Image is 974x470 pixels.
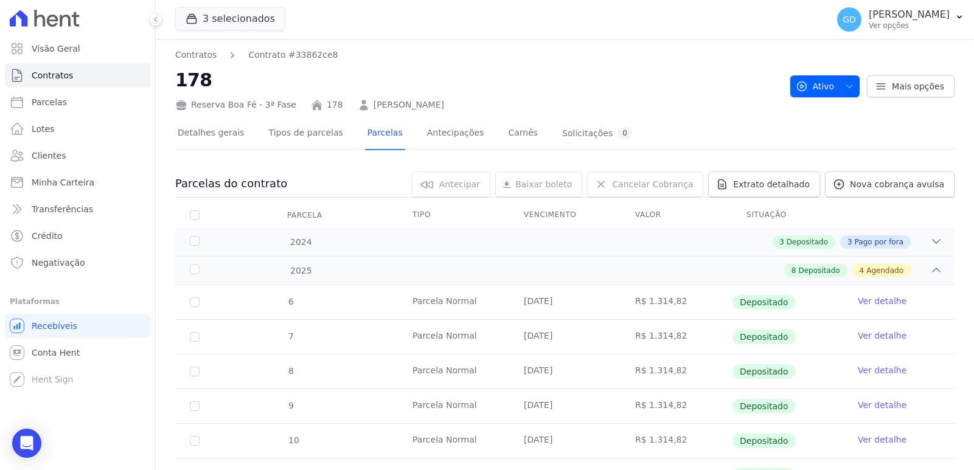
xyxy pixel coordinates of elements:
[866,265,903,276] span: Agendado
[850,178,944,190] span: Nova cobrança avulsa
[398,202,509,228] th: Tipo
[5,63,150,88] a: Contratos
[621,202,732,228] th: Valor
[509,202,621,228] th: Vencimento
[5,36,150,61] a: Visão Geral
[732,399,796,413] span: Depositado
[509,285,621,319] td: [DATE]
[32,150,66,162] span: Clientes
[32,43,80,55] span: Visão Geral
[509,320,621,354] td: [DATE]
[869,9,950,21] p: [PERSON_NAME]
[12,429,41,458] div: Open Intercom Messenger
[190,401,200,411] input: Só é possível selecionar pagamentos em aberto
[32,257,85,269] span: Negativação
[365,118,405,150] a: Parcelas
[621,424,732,458] td: R$ 1.314,82
[175,176,287,191] h3: Parcelas do contrato
[32,320,77,332] span: Recebíveis
[287,366,294,376] span: 8
[858,295,906,307] a: Ver detalhe
[825,171,955,197] a: Nova cobrança avulsa
[708,171,820,197] a: Extrato detalhado
[175,98,296,111] div: Reserva Boa Fé - 3ª Fase
[248,49,338,61] a: Contrato #33862ce8
[32,203,93,215] span: Transferências
[287,331,294,341] span: 7
[32,347,80,359] span: Conta Hent
[855,237,903,247] span: Pago por fora
[509,424,621,458] td: [DATE]
[560,118,635,150] a: Solicitações0
[5,197,150,221] a: Transferências
[787,237,828,247] span: Depositado
[847,237,852,247] span: 3
[175,7,285,30] button: 3 selecionados
[175,49,781,61] nav: Breadcrumb
[798,265,840,276] span: Depositado
[5,170,150,195] a: Minha Carteira
[425,118,487,150] a: Antecipações
[562,128,632,139] div: Solicitações
[5,143,150,168] a: Clientes
[32,123,55,135] span: Lotes
[32,230,63,242] span: Crédito
[621,354,732,389] td: R$ 1.314,82
[843,15,856,24] span: GD
[867,75,955,97] a: Mais opções
[327,98,343,111] a: 178
[190,297,200,307] input: Só é possível selecionar pagamentos em aberto
[398,424,509,458] td: Parcela Normal
[858,399,906,411] a: Ver detalhe
[732,295,796,309] span: Depositado
[175,118,247,150] a: Detalhes gerais
[273,203,337,227] div: Parcela
[5,251,150,275] a: Negativação
[858,330,906,342] a: Ver detalhe
[175,66,781,94] h2: 178
[790,75,860,97] button: Ativo
[733,178,810,190] span: Extrato detalhado
[796,75,835,97] span: Ativo
[190,332,200,342] input: Só é possível selecionar pagamentos em aberto
[5,90,150,114] a: Parcelas
[175,49,217,61] a: Contratos
[398,389,509,423] td: Parcela Normal
[398,285,509,319] td: Parcela Normal
[287,297,294,306] span: 6
[858,364,906,376] a: Ver detalhe
[732,434,796,448] span: Depositado
[732,330,796,344] span: Depositado
[732,202,843,228] th: Situação
[869,21,950,30] p: Ver opções
[5,224,150,248] a: Crédito
[506,118,540,150] a: Carnês
[5,117,150,141] a: Lotes
[779,237,784,247] span: 3
[791,265,796,276] span: 8
[892,80,944,92] span: Mais opções
[509,354,621,389] td: [DATE]
[621,320,732,354] td: R$ 1.314,82
[860,265,864,276] span: 4
[732,364,796,379] span: Depositado
[266,118,346,150] a: Tipos de parcelas
[858,434,906,446] a: Ver detalhe
[287,435,299,445] span: 10
[621,389,732,423] td: R$ 1.314,82
[190,436,200,446] input: Só é possível selecionar pagamentos em aberto
[509,389,621,423] td: [DATE]
[190,367,200,376] input: Só é possível selecionar pagamentos em aberto
[374,98,444,111] a: [PERSON_NAME]
[32,69,73,81] span: Contratos
[175,49,338,61] nav: Breadcrumb
[287,401,294,410] span: 9
[398,320,509,354] td: Parcela Normal
[617,128,632,139] div: 0
[10,294,145,309] div: Plataformas
[32,96,67,108] span: Parcelas
[5,314,150,338] a: Recebíveis
[398,354,509,389] td: Parcela Normal
[32,176,94,188] span: Minha Carteira
[621,285,732,319] td: R$ 1.314,82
